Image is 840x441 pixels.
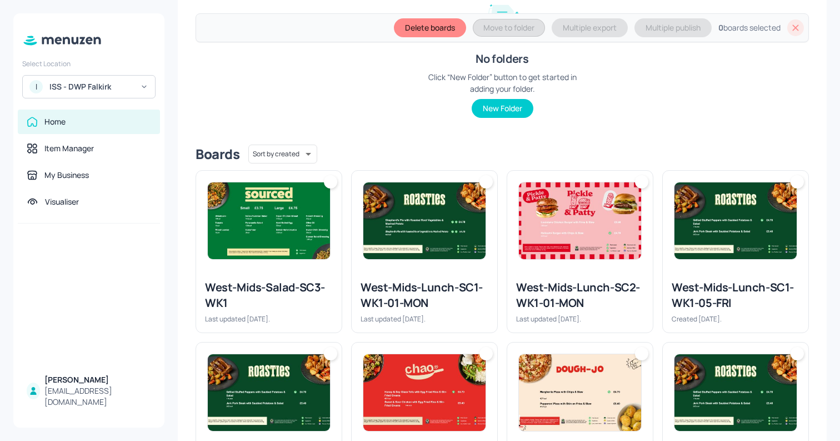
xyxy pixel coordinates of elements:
[248,143,317,165] div: Sort by created
[44,170,89,181] div: My Business
[361,314,488,324] div: Last updated [DATE].
[516,314,644,324] div: Last updated [DATE].
[49,81,133,92] div: ISS - DWP Falkirk
[363,354,486,431] img: 2025-09-22-17585364587329tvoyoghe6t.jpeg
[44,143,94,154] div: Item Manager
[361,280,488,311] div: West-Mids-Lunch-SC1-WK1-01-MON
[44,116,66,127] div: Home
[205,314,333,324] div: Last updated [DATE].
[472,99,533,118] button: New Folder
[44,374,151,385] div: [PERSON_NAME]
[22,59,156,68] div: Select Location
[672,314,799,324] div: Created [DATE].
[196,145,239,163] div: Boards
[419,71,586,95] div: Click “New Folder” button to get started in adding your folder.
[674,354,797,431] img: 2025-09-18-1758197754598idefmfav3fa.jpeg
[44,385,151,408] div: [EMAIL_ADDRESS][DOMAIN_NAME]
[718,22,723,33] b: 0
[208,182,330,259] img: 2025-09-24-17587151120266dtelwtb6r8.jpeg
[476,51,528,67] div: No folders
[29,80,43,93] div: I
[516,280,644,311] div: West-Mids-Lunch-SC2-WK1-01-MON
[205,280,333,311] div: West-Mids-Salad-SC3-WK1
[208,354,330,431] img: 2025-09-18-1758197754598idefmfav3fa.jpeg
[674,182,797,259] img: 2025-09-18-1758197754598idefmfav3fa.jpeg
[45,196,79,207] div: Visualiser
[394,18,466,37] button: Delete boards
[519,182,641,259] img: 2025-10-06-17597488123488ac89sxy4kp.jpeg
[672,280,799,311] div: West-Mids-Lunch-SC1-WK1-05-FRI
[718,22,781,33] div: boards selected
[519,354,641,431] img: 2025-09-22-1758535953934p68dsuet47k.jpeg
[363,182,486,259] img: 2025-09-18-175819596402174pdg1hercv.jpeg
